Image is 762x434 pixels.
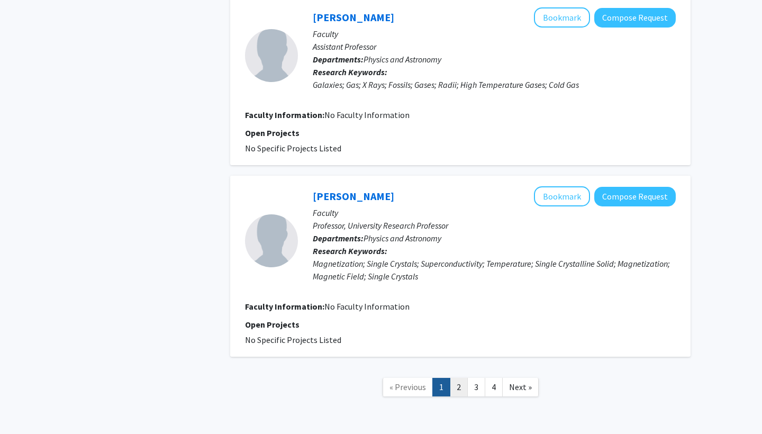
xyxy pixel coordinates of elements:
[389,382,426,392] span: « Previous
[313,206,676,219] p: Faculty
[324,110,410,120] span: No Faculty Information
[313,257,676,283] div: Magnetization; Single Crystals; Superconductivity; Temperature; Single Crystalline Solid; Magneti...
[245,318,676,331] p: Open Projects
[313,67,387,77] b: Research Keywords:
[594,187,676,206] button: Compose Request to Lance Delong
[245,334,341,345] span: No Specific Projects Listed
[313,233,364,243] b: Departments:
[594,8,676,28] button: Compose Request to Yuanyuan Su
[313,189,394,203] a: [PERSON_NAME]
[534,7,590,28] button: Add Yuanyuan Su to Bookmarks
[313,11,394,24] a: [PERSON_NAME]
[432,378,450,396] a: 1
[313,54,364,65] b: Departments:
[245,110,324,120] b: Faculty Information:
[313,78,676,91] div: Galaxies; Gas; X Rays; Fossils; Gases; Radii; High Temperature Gases; Cold Gas
[364,233,441,243] span: Physics and Astronomy
[509,382,532,392] span: Next »
[230,367,691,410] nav: Page navigation
[8,386,45,426] iframe: Chat
[313,219,676,232] p: Professor, University Research Professor
[313,28,676,40] p: Faculty
[245,301,324,312] b: Faculty Information:
[502,378,539,396] a: Next
[383,378,433,396] a: Previous Page
[313,40,676,53] p: Assistant Professor
[324,301,410,312] span: No Faculty Information
[485,378,503,396] a: 4
[534,186,590,206] button: Add Lance Delong to Bookmarks
[364,54,441,65] span: Physics and Astronomy
[450,378,468,396] a: 2
[245,143,341,153] span: No Specific Projects Listed
[313,246,387,256] b: Research Keywords:
[467,378,485,396] a: 3
[245,126,676,139] p: Open Projects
